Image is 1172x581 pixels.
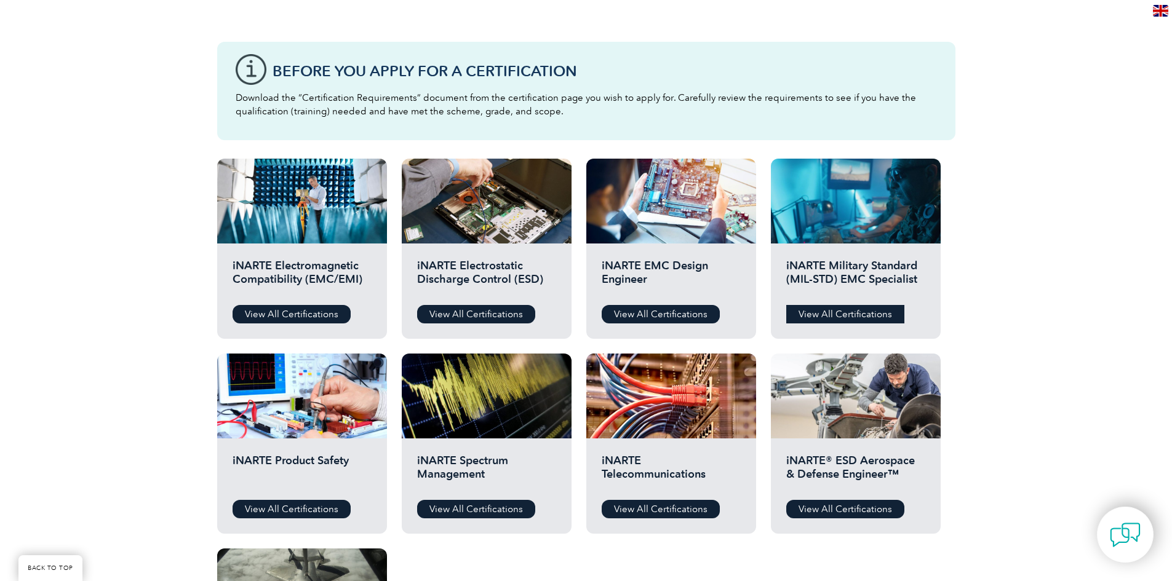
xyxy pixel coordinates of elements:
[786,500,904,518] a: View All Certifications
[233,259,372,296] h2: iNARTE Electromagnetic Compatibility (EMC/EMI)
[602,454,741,491] h2: iNARTE Telecommunications
[417,454,556,491] h2: iNARTE Spectrum Management
[417,500,535,518] a: View All Certifications
[602,305,720,323] a: View All Certifications
[602,259,741,296] h2: iNARTE EMC Design Engineer
[273,63,937,79] h3: Before You Apply For a Certification
[1110,520,1141,550] img: contact-chat.png
[417,259,556,296] h2: iNARTE Electrostatic Discharge Control (ESD)
[417,305,535,323] a: View All Certifications
[233,500,351,518] a: View All Certifications
[233,454,372,491] h2: iNARTE Product Safety
[786,305,904,323] a: View All Certifications
[1153,5,1168,17] img: en
[18,555,82,581] a: BACK TO TOP
[602,500,720,518] a: View All Certifications
[786,259,925,296] h2: iNARTE Military Standard (MIL-STD) EMC Specialist
[236,91,937,118] p: Download the “Certification Requirements” document from the certification page you wish to apply ...
[786,454,925,491] h2: iNARTE® ESD Aerospace & Defense Engineer™
[233,305,351,323] a: View All Certifications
